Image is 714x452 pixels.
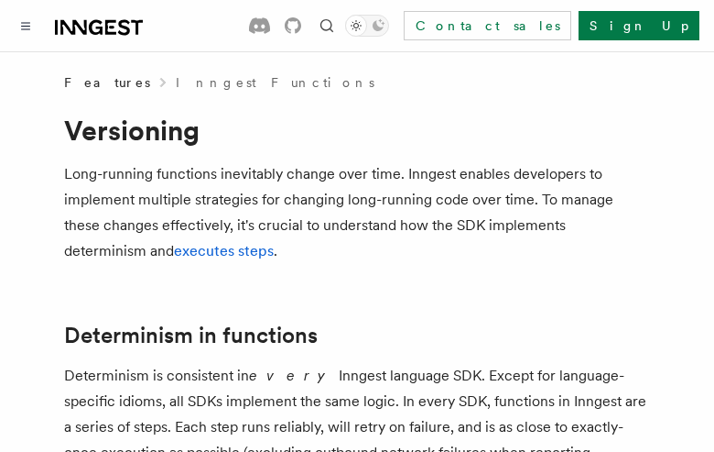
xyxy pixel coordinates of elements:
a: Inngest Functions [176,73,374,92]
p: Long-running functions inevitably change over time. Inngest enables developers to implement multi... [64,161,650,264]
button: Toggle navigation [15,15,37,37]
em: every [249,367,339,384]
a: executes steps [174,242,274,259]
button: Find something... [316,15,338,37]
h1: Versioning [64,114,650,147]
a: Sign Up [579,11,699,40]
a: Contact sales [404,11,571,40]
button: Toggle dark mode [345,15,389,37]
a: Determinism in functions [64,323,318,348]
span: Features [64,73,150,92]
